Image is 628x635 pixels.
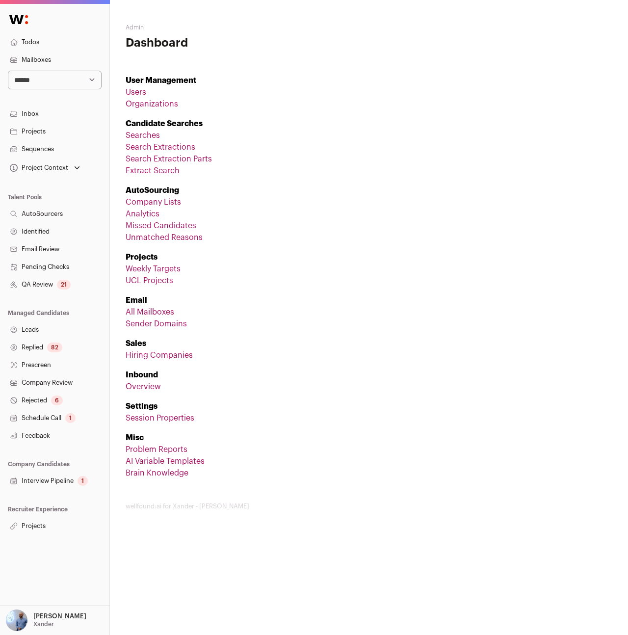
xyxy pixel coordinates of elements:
[126,222,196,230] a: Missed Candidates
[126,77,196,84] strong: User Management
[126,186,179,194] strong: AutoSourcing
[126,383,161,391] a: Overview
[78,476,88,486] div: 1
[126,253,157,261] strong: Projects
[126,414,194,422] a: Session Properties
[126,210,159,218] a: Analytics
[126,100,178,108] a: Organizations
[6,609,27,631] img: 97332-medium_jpg
[126,132,160,139] a: Searches
[126,265,181,273] a: Weekly Targets
[126,469,188,477] a: Brain Knowledge
[126,88,146,96] a: Users
[8,164,68,172] div: Project Context
[126,167,180,175] a: Extract Search
[126,351,193,359] a: Hiring Companies
[126,340,146,347] strong: Sales
[126,434,144,442] strong: Misc
[126,277,173,285] a: UCL Projects
[126,155,212,163] a: Search Extraction Parts
[4,609,88,631] button: Open dropdown
[126,198,181,206] a: Company Lists
[57,280,71,290] div: 21
[126,320,187,328] a: Sender Domains
[126,234,203,241] a: Unmatched Reasons
[4,10,33,29] img: Wellfound
[47,343,62,352] div: 82
[8,161,82,175] button: Open dropdown
[126,296,147,304] strong: Email
[33,620,54,628] p: Xander
[126,143,195,151] a: Search Extractions
[126,308,174,316] a: All Mailboxes
[126,446,187,453] a: Problem Reports
[51,396,63,405] div: 6
[126,457,205,465] a: AI Variable Templates
[126,503,612,510] footer: wellfound:ai for Xander - [PERSON_NAME]
[33,612,86,620] p: [PERSON_NAME]
[126,35,288,51] h1: Dashboard
[65,413,76,423] div: 1
[126,120,203,128] strong: Candidate Searches
[126,24,288,31] h2: Admin
[126,402,157,410] strong: Settings
[126,371,158,379] strong: Inbound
